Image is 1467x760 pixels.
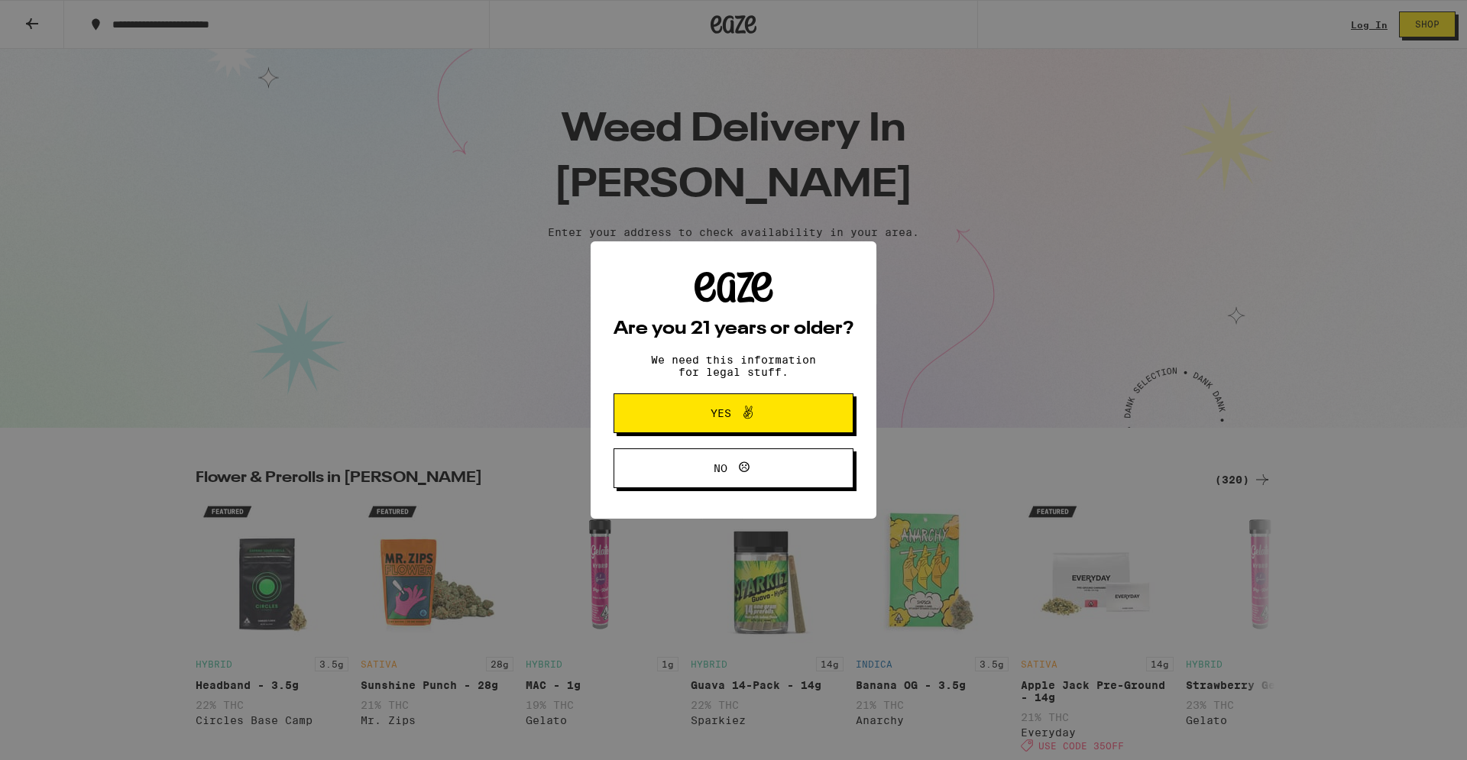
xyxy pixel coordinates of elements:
p: We need this information for legal stuff. [638,354,829,378]
button: No [614,448,853,488]
button: Yes [614,393,853,433]
span: Yes [711,408,731,419]
span: No [714,463,727,474]
h2: Are you 21 years or older? [614,320,853,338]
